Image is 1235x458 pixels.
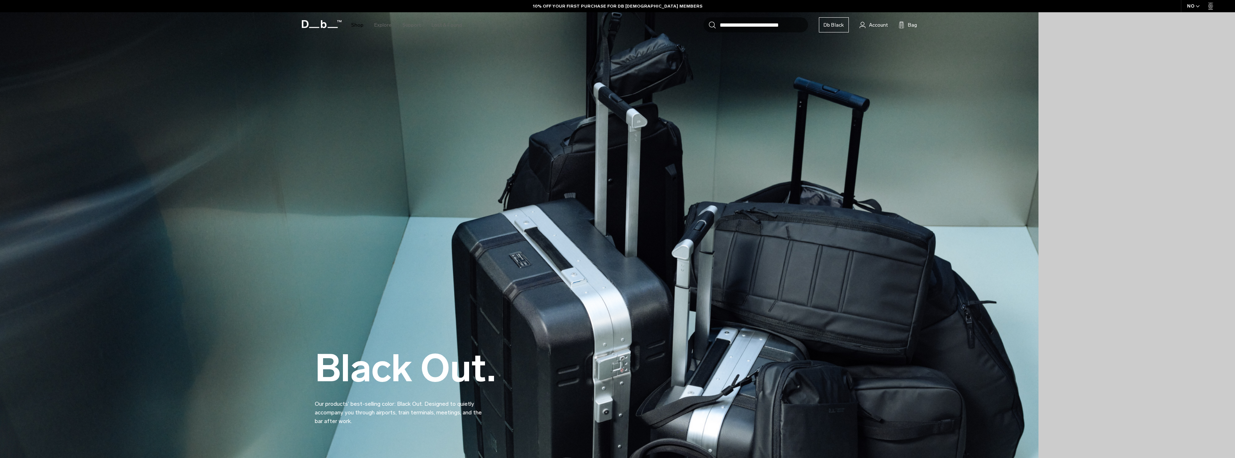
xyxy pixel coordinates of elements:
span: Bag [908,21,917,29]
a: Lost & Found [432,12,462,38]
a: Support [402,12,421,38]
p: Our products’ best-selling color: Black Out. Designed to quietly accompany you through airports, ... [315,391,488,426]
nav: Main Navigation [346,12,467,38]
a: Explore [374,12,392,38]
a: 10% OFF YOUR FIRST PURCHASE FOR DB [DEMOGRAPHIC_DATA] MEMBERS [533,3,702,9]
a: Shop [351,12,363,38]
h2: Black Out. [315,350,496,387]
a: Db Black [819,17,849,32]
span: Account [869,21,888,29]
button: Bag [899,21,917,29]
a: Account [860,21,888,29]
